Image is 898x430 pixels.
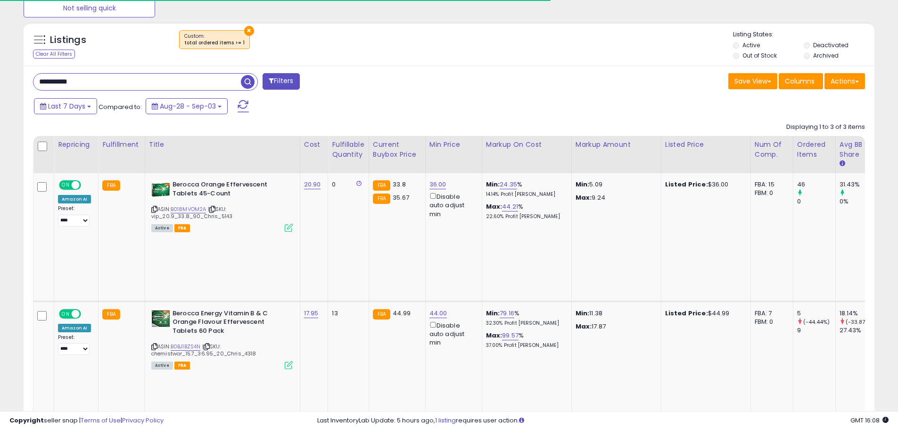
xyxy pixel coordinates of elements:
[486,202,564,220] div: %
[173,309,287,338] b: Berocca Energy Vitamin B & C Orange Flavour Effervescent Tablets 60 Pack
[149,140,296,150] div: Title
[755,140,789,160] div: Num of Comp.
[99,102,142,111] span: Compared to:
[102,140,140,150] div: Fulfillment
[576,309,654,318] p: 11.38
[755,189,786,197] div: FBM: 0
[58,140,94,150] div: Repricing
[576,180,654,189] p: 5.09
[9,416,44,425] strong: Copyright
[122,416,164,425] a: Privacy Policy
[151,309,170,328] img: 61dyQZLcbNL._SL40_.jpg
[102,180,120,191] small: FBA
[755,180,786,189] div: FBA: 15
[486,140,568,150] div: Markup on Cost
[58,205,91,227] div: Preset:
[733,30,874,39] p: Listing States:
[171,343,201,351] a: B0BJ1BZS4N
[803,318,830,326] small: (-44.44%)
[797,326,835,335] div: 9
[429,309,447,318] a: 44.00
[81,416,121,425] a: Terms of Use
[429,180,446,189] a: 36.00
[60,181,72,189] span: ON
[797,180,835,189] div: 46
[500,180,517,189] a: 24.35
[33,50,75,59] div: Clear All Filters
[797,197,835,206] div: 0
[58,334,91,355] div: Preset:
[80,310,95,318] span: OFF
[146,98,228,114] button: Aug-28 - Sep-03
[742,41,760,49] label: Active
[486,342,564,349] p: 37.00% Profit [PERSON_NAME]
[317,416,889,425] div: Last InventoryLab Update: 5 hours ago, requires user action.
[665,180,743,189] div: $36.00
[665,309,708,318] b: Listed Price:
[373,140,421,160] div: Current Buybox Price
[151,309,293,369] div: ASIN:
[576,194,654,202] p: 9.24
[184,33,245,47] span: Custom:
[486,320,564,327] p: 32.30% Profit [PERSON_NAME]
[576,322,592,331] strong: Max:
[244,26,254,36] button: ×
[373,194,390,204] small: FBA
[34,98,97,114] button: Last 7 Days
[846,318,872,326] small: (-33.87%)
[304,140,324,150] div: Cost
[174,224,190,232] span: FBA
[840,197,878,206] div: 0%
[393,180,406,189] span: 33.8
[576,322,654,331] p: 17.87
[435,416,456,425] a: 1 listing
[665,309,743,318] div: $44.99
[151,180,170,199] img: 41nTymnzvCL._SL40_.jpg
[80,181,95,189] span: OFF
[263,73,299,90] button: Filters
[665,180,708,189] b: Listed Price:
[486,191,564,198] p: 14.14% Profit [PERSON_NAME]
[500,309,514,318] a: 79.16
[813,41,849,49] label: Deactivated
[576,140,657,150] div: Markup Amount
[840,160,845,168] small: Avg BB Share.
[174,362,190,370] span: FBA
[58,195,91,203] div: Amazon AI
[9,416,164,425] div: seller snap | |
[304,309,319,318] a: 17.95
[332,180,361,189] div: 0
[151,362,173,370] span: All listings currently available for purchase on Amazon
[785,76,815,86] span: Columns
[171,205,206,213] a: B018MVOM2A
[173,180,287,200] b: Berocca Orange Effervescent Tablets 45-Count
[373,309,390,320] small: FBA
[742,51,777,59] label: Out of Stock
[486,309,564,327] div: %
[332,140,364,160] div: Fulfillable Quantity
[48,101,85,111] span: Last 7 Days
[502,331,519,340] a: 99.57
[486,180,500,189] b: Min:
[840,140,874,160] div: Avg BB Share
[486,331,564,349] div: %
[102,309,120,320] small: FBA
[576,309,590,318] strong: Min:
[840,180,878,189] div: 31.43%
[429,320,475,347] div: Disable auto adjust min
[755,318,786,326] div: FBM: 0
[151,224,173,232] span: All listings currently available for purchase on Amazon
[576,193,592,202] strong: Max:
[850,416,889,425] span: 2025-09-11 16:08 GMT
[482,136,571,173] th: The percentage added to the cost of goods (COGS) that forms the calculator for Min & Max prices.
[393,309,411,318] span: 44.99
[160,101,216,111] span: Aug-28 - Sep-03
[151,343,256,357] span: | SKU: chemistwar_15.7_36.95_20_Chris_4318
[304,180,321,189] a: 20.90
[373,180,390,191] small: FBA
[824,73,865,89] button: Actions
[840,326,878,335] div: 27.43%
[728,73,777,89] button: Save View
[151,205,233,219] span: | SKU: vip_20.9_33.8_90_Chris_5143
[813,51,839,59] label: Archived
